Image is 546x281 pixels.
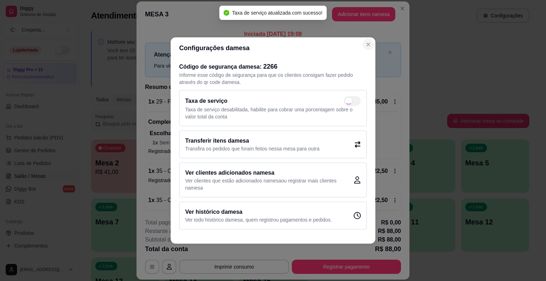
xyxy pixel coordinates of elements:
h2: Transferir itens da mesa [185,137,320,145]
p: Taxa de serviço desabilitada, habilite para cobrar uma porcentagem sobre o valor total da conta [185,106,361,120]
button: Close [363,39,374,50]
p: Informe esse código de segurança para que os clientes consigam fazer pedido através do qr code da... [179,71,367,86]
p: Ver todo histórico da mesa , quem registrou pagamentos e pedidos. [185,216,332,223]
h2: Taxa de serviço [185,97,227,105]
header: Configurações da mesa [171,37,375,59]
p: Ver clientes que estão adicionados na mesa ou registrar mais clientes na mesa [185,177,354,191]
h2: Ver clientes adicionados na mesa [185,169,354,177]
span: check-circle [224,10,229,16]
span: Taxa de serviço atualizada com sucesso! [232,10,322,16]
h2: Ver histórico da mesa [185,208,332,216]
h2: Código de segurança da mesa : [179,62,367,71]
p: Transfira os pedidos que foram feitos nessa mesa para outra [185,145,320,152]
span: 2266 [263,63,278,70]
